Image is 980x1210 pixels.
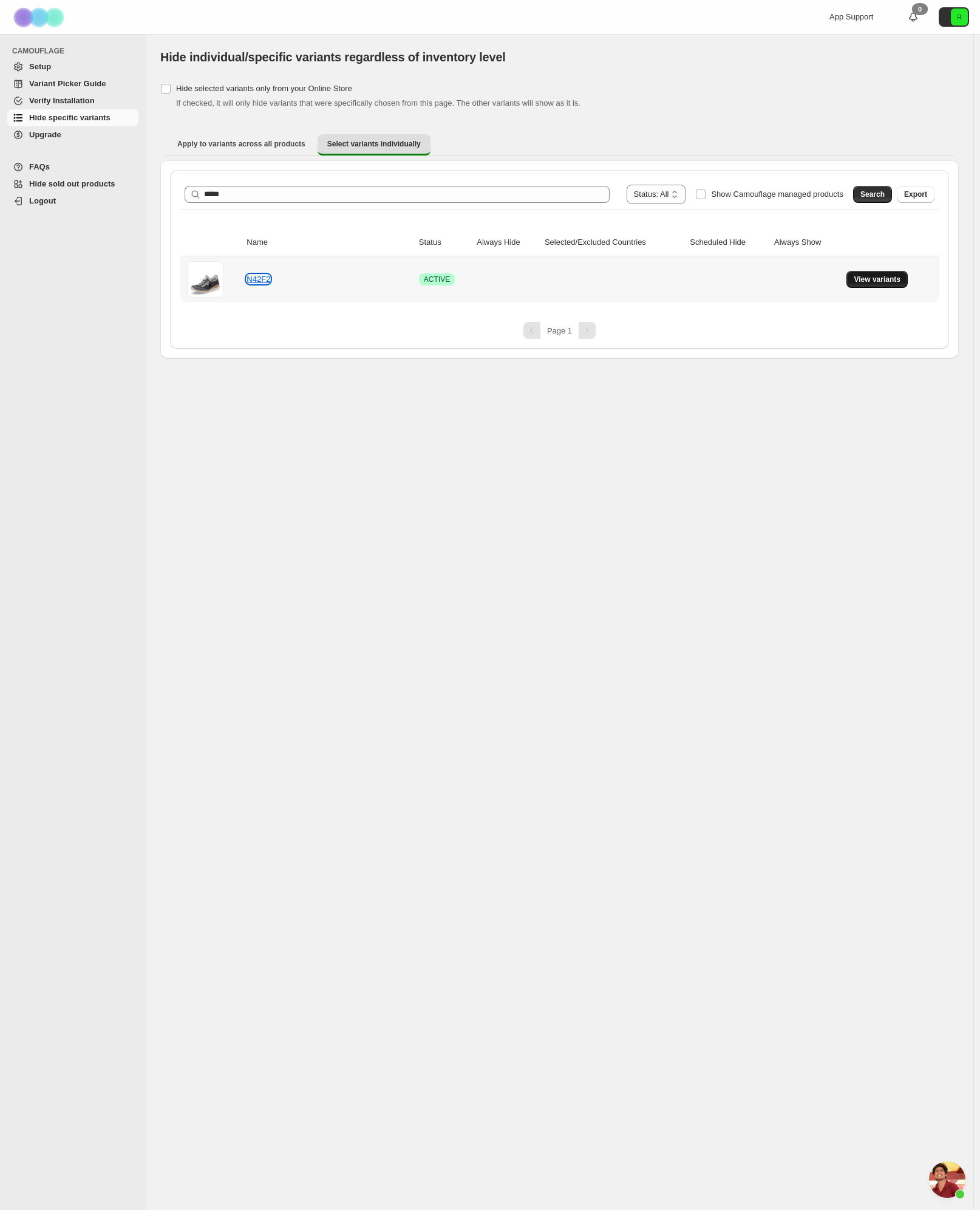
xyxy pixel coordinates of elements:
th: Scheduled Hide [686,229,771,256]
button: Apply to variants across all products [168,134,315,154]
span: Hide sold out products [29,179,115,188]
div: 0 [912,3,928,15]
img: N42F2 [187,261,223,298]
span: Search [860,190,885,199]
span: Variant Picker Guide [29,79,106,88]
button: View variants [846,271,908,288]
a: N42F2 [247,275,270,284]
span: Page 1 [547,326,572,335]
span: FAQs [29,162,50,171]
th: Always Show [771,229,843,256]
span: Hide selected variants only from your Online Store [176,84,352,93]
a: Open chat [929,1161,965,1198]
span: Show Camouflage managed products [711,190,843,199]
span: ACTIVE [424,275,450,284]
a: Setup [7,58,138,75]
th: Selected/Excluded Countries [541,229,686,256]
span: If checked, it will only hide variants that were specifically chosen from this page. The other va... [176,98,580,108]
a: FAQs [7,159,138,176]
span: Avatar with initials R [951,9,968,26]
button: Select variants individually [318,134,430,156]
a: Variant Picker Guide [7,75,138,92]
nav: Pagination [180,322,939,339]
span: Select variants individually [327,139,421,149]
a: Hide sold out products [7,176,138,193]
span: App Support [829,12,873,21]
span: Logout [29,196,56,205]
button: Export [897,186,934,203]
span: View variants [854,275,900,284]
a: 0 [907,11,919,23]
span: Upgrade [29,130,61,139]
span: Verify Installation [29,96,95,105]
div: Select variants individually [160,160,959,358]
text: R [957,13,962,21]
span: Apply to variants across all products [177,139,305,149]
span: Hide individual/specific variants regardless of inventory level [160,50,506,64]
a: Upgrade [7,126,138,143]
span: Hide specific variants [29,113,111,122]
span: CAMOUFLAGE [12,46,140,56]
img: Camouflage [10,1,70,34]
span: Setup [29,62,51,71]
span: Export [904,190,927,199]
button: Avatar with initials R [939,7,969,27]
th: Name [243,229,415,256]
a: Logout [7,193,138,210]
th: Always Hide [473,229,541,256]
a: Verify Installation [7,92,138,109]
button: Search [853,186,892,203]
th: Status [415,229,473,256]
a: Hide specific variants [7,109,138,126]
